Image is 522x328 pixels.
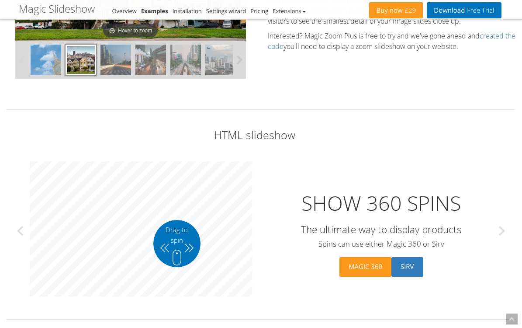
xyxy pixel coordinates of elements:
b: The ultimate way to display products [268,224,495,235]
a: Examples [141,7,168,15]
a: Installation [173,7,202,15]
img: places-15-1075.jpg [135,45,166,75]
a: Extensions [273,7,305,15]
p: Interested? Magic Zoom Plus is free to try and we've gone ahead and you'll need to display a zoom... [268,31,516,52]
span: £29 [403,7,416,14]
img: places-14-1075.jpg [100,45,131,75]
a: Buy now£29 [369,2,423,18]
img: places-12-1075.jpg [31,45,61,75]
b: Show 360 spins [268,191,495,215]
a: Magic 360 [349,262,382,271]
a: created the code [268,31,515,51]
a: Sirv [401,262,414,271]
span: Free Trial [465,7,494,14]
img: places-17-1075.jpg [205,45,236,75]
img: places-16-1075.jpg [170,45,201,75]
b: Spins can use either Magic 360 or Sirv [268,240,495,248]
a: DownloadFree Trial [427,2,501,18]
h1: Magic Slideshow [19,3,95,14]
a: Settings wizard [206,7,246,15]
a: Pricing [250,7,268,15]
p: Drag to spin [157,224,196,250]
a: Overview [112,7,137,15]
